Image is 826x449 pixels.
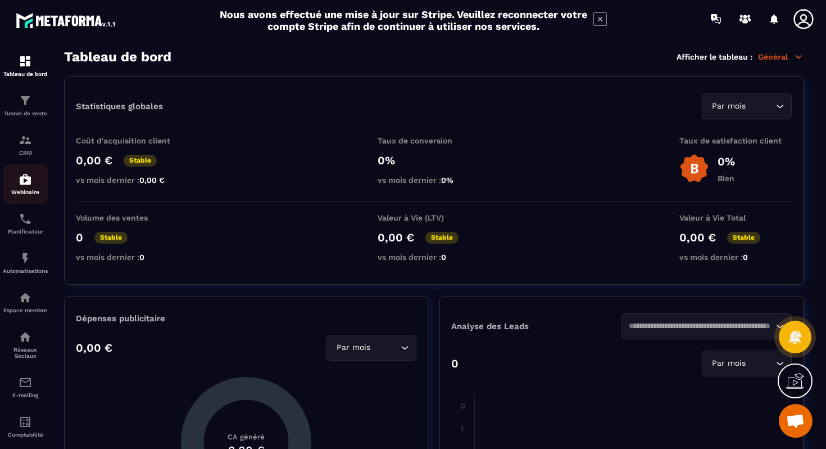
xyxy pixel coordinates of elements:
[709,357,748,370] span: Par mois
[378,253,490,262] p: vs mois dernier :
[19,94,32,107] img: formation
[3,367,48,407] a: emailemailE-mailing
[16,10,117,30] img: logo
[3,243,48,282] a: automationsautomationsAutomatisations
[748,100,773,113] input: Search for option
[378,231,414,244] p: 0,00 €
[19,173,32,186] img: automations
[378,176,490,185] p: vs mois dernier :
[441,176,453,185] span: 0%
[451,321,621,331] p: Analyse des Leads
[3,150,48,156] p: CRM
[46,65,55,74] img: tab_domain_overview_orange.svg
[748,357,773,370] input: Search for option
[779,404,813,438] a: Ouvrir le chat
[139,176,165,185] span: 0,00 €
[629,320,773,333] input: Search for option
[19,376,32,389] img: email
[19,55,32,68] img: formation
[3,392,48,398] p: E-mailing
[378,136,490,145] p: Taux de conversion
[3,432,48,438] p: Comptabilité
[18,29,27,38] img: website_grey.svg
[124,155,157,167] p: Stable
[743,253,748,262] span: 0
[139,253,144,262] span: 0
[3,164,48,204] a: automationsautomationsWebinaire
[3,125,48,164] a: formationformationCRM
[709,100,748,113] span: Par mois
[425,232,459,244] p: Stable
[3,322,48,367] a: social-networksocial-networkRéseaux Sociaux
[3,86,48,125] a: formationformationTunnel de vente
[378,154,490,167] p: 0%
[29,29,127,38] div: Domaine: [DOMAIN_NAME]
[3,347,48,359] p: Réseaux Sociaux
[679,231,716,244] p: 0,00 €
[702,351,792,376] div: Search for option
[19,330,32,344] img: social-network
[76,341,112,354] p: 0,00 €
[19,252,32,265] img: automations
[718,174,735,183] p: Bien
[219,8,588,32] h2: Nous avons effectué une mise à jour sur Stripe. Veuillez reconnecter votre compte Stripe afin de ...
[76,176,188,185] p: vs mois dernier :
[19,415,32,429] img: accountant
[758,52,804,62] p: Général
[451,357,459,370] p: 0
[58,66,87,74] div: Domaine
[3,228,48,235] p: Planificateur
[702,93,792,119] div: Search for option
[76,101,163,111] p: Statistiques globales
[3,282,48,322] a: automationsautomationsEspace membre
[3,46,48,86] a: formationformationTableau de bord
[3,110,48,116] p: Tunnel de vente
[718,155,735,168] p: 0%
[140,66,172,74] div: Mots-clés
[3,71,48,77] p: Tableau de bord
[441,253,446,262] span: 0
[677,52,752,61] p: Afficher le tableau :
[3,307,48,313] p: Espace membre
[76,253,188,262] p: vs mois dernier :
[76,154,112,167] p: 0,00 €
[378,213,490,222] p: Valeur à Vie (LTV)
[19,212,32,226] img: scheduler
[76,213,188,222] p: Volume des ventes
[679,253,792,262] p: vs mois dernier :
[334,342,373,354] span: Par mois
[18,18,27,27] img: logo_orange.svg
[3,407,48,446] a: accountantaccountantComptabilité
[128,65,137,74] img: tab_keywords_by_traffic_grey.svg
[76,313,416,324] p: Dépenses publicitaire
[621,313,792,339] div: Search for option
[76,136,188,145] p: Coût d'acquisition client
[3,204,48,243] a: schedulerschedulerPlanificateur
[76,231,83,244] p: 0
[64,49,171,65] h3: Tableau de bord
[94,232,128,244] p: Stable
[19,291,32,304] img: automations
[679,136,792,145] p: Taux de satisfaction client
[3,268,48,274] p: Automatisations
[19,133,32,147] img: formation
[3,189,48,195] p: Webinaire
[460,424,464,433] tspan: 1
[326,335,416,361] div: Search for option
[373,342,398,354] input: Search for option
[679,154,709,183] img: b-badge-o.b3b20ee6.svg
[31,18,55,27] div: v 4.0.25
[460,401,465,410] tspan: 0
[679,213,792,222] p: Valeur à Vie Total
[727,232,760,244] p: Stable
